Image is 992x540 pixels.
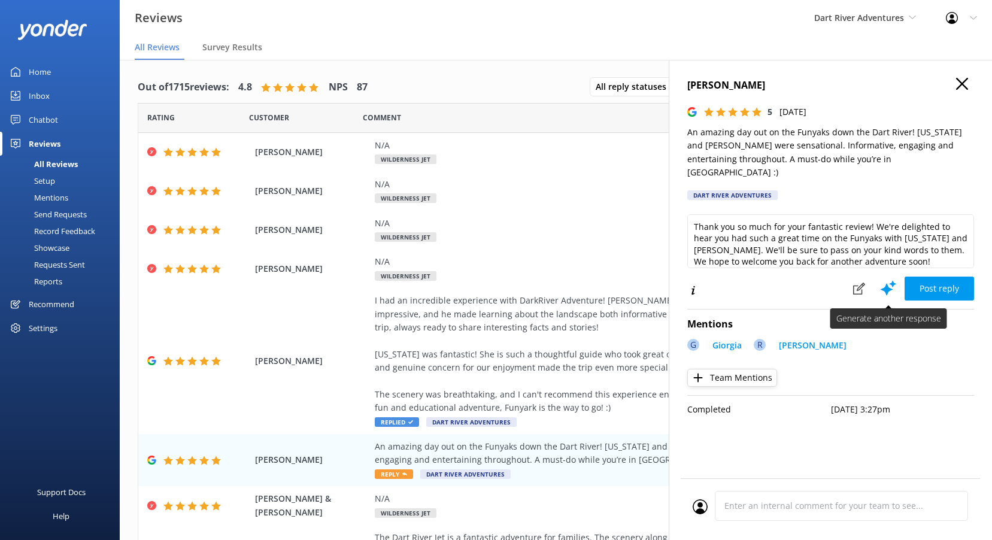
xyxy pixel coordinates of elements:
span: Wilderness Jet [375,271,436,281]
a: Setup [7,172,120,189]
img: yonder-white-logo.png [18,20,87,40]
div: Help [53,504,69,528]
span: Question [363,112,401,123]
div: N/A [375,178,893,191]
div: Chatbot [29,108,58,132]
span: Dart River Adventures [426,417,517,427]
span: Dart River Adventures [420,469,511,479]
div: Requests Sent [7,256,85,273]
span: [PERSON_NAME] [255,453,369,466]
a: Giorgia [706,339,742,355]
a: Record Feedback [7,223,120,239]
div: Recommend [29,292,74,316]
div: I had an incredible experience with DarkRiver Adventure! [PERSON_NAME] is an amazing guide, his k... [375,294,893,415]
span: [PERSON_NAME] [255,145,369,159]
div: All Reviews [7,156,78,172]
h4: Out of 1715 reviews: [138,80,229,95]
span: [PERSON_NAME] [255,262,369,275]
a: All Reviews [7,156,120,172]
span: [PERSON_NAME] [255,223,369,236]
span: Replied [375,417,419,427]
p: [PERSON_NAME] [779,339,847,352]
button: Close [956,78,968,91]
div: Reports [7,273,62,290]
span: All Reviews [135,41,180,53]
a: [PERSON_NAME] [773,339,847,355]
span: Wilderness Jet [375,193,436,203]
span: Date [147,112,175,123]
div: Showcase [7,239,69,256]
div: Reviews [29,132,60,156]
span: [PERSON_NAME] & [PERSON_NAME] [255,492,369,519]
span: Dart River Adventures [814,12,904,23]
a: Reports [7,273,120,290]
div: Home [29,60,51,84]
div: N/A [375,492,893,505]
button: Team Mentions [687,369,777,387]
div: Record Feedback [7,223,95,239]
h4: 87 [357,80,368,95]
a: Send Requests [7,206,120,223]
div: Support Docs [37,480,86,504]
button: Post reply [905,277,974,301]
p: [DATE] 3:27pm [831,403,975,416]
div: Dart River Adventures [687,190,778,200]
div: N/A [375,139,893,152]
span: Date [249,112,289,123]
img: user_profile.svg [693,499,708,514]
h4: [PERSON_NAME] [687,78,974,93]
h4: NPS [329,80,348,95]
p: Giorgia [712,339,742,352]
p: An amazing day out on the Funyaks down the Dart River! [US_STATE] and [PERSON_NAME] were sensatio... [687,126,974,180]
h4: Mentions [687,317,974,332]
span: [PERSON_NAME] [255,184,369,198]
a: Showcase [7,239,120,256]
textarea: Thank you so much for your fantastic review! We're delighted to hear you had such a great time on... [687,214,974,268]
div: Send Requests [7,206,87,223]
span: Wilderness Jet [375,154,436,164]
h4: 4.8 [238,80,252,95]
div: Mentions [7,189,68,206]
div: Settings [29,316,57,340]
span: All reply statuses [596,80,674,93]
div: N/A [375,217,893,230]
span: Reply [375,469,413,479]
div: N/A [375,255,893,268]
div: R [754,339,766,351]
span: Survey Results [202,41,262,53]
h3: Reviews [135,8,183,28]
div: Inbox [29,84,50,108]
p: Completed [687,403,831,416]
span: [PERSON_NAME] [255,354,369,368]
span: Wilderness Jet [375,232,436,242]
a: Mentions [7,189,120,206]
p: [DATE] [779,105,806,119]
div: Setup [7,172,55,189]
div: An amazing day out on the Funyaks down the Dart River! [US_STATE] and [PERSON_NAME] were sensatio... [375,440,893,467]
span: Wilderness Jet [375,508,436,518]
span: 5 [767,106,772,117]
a: Requests Sent [7,256,120,273]
div: G [687,339,699,351]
